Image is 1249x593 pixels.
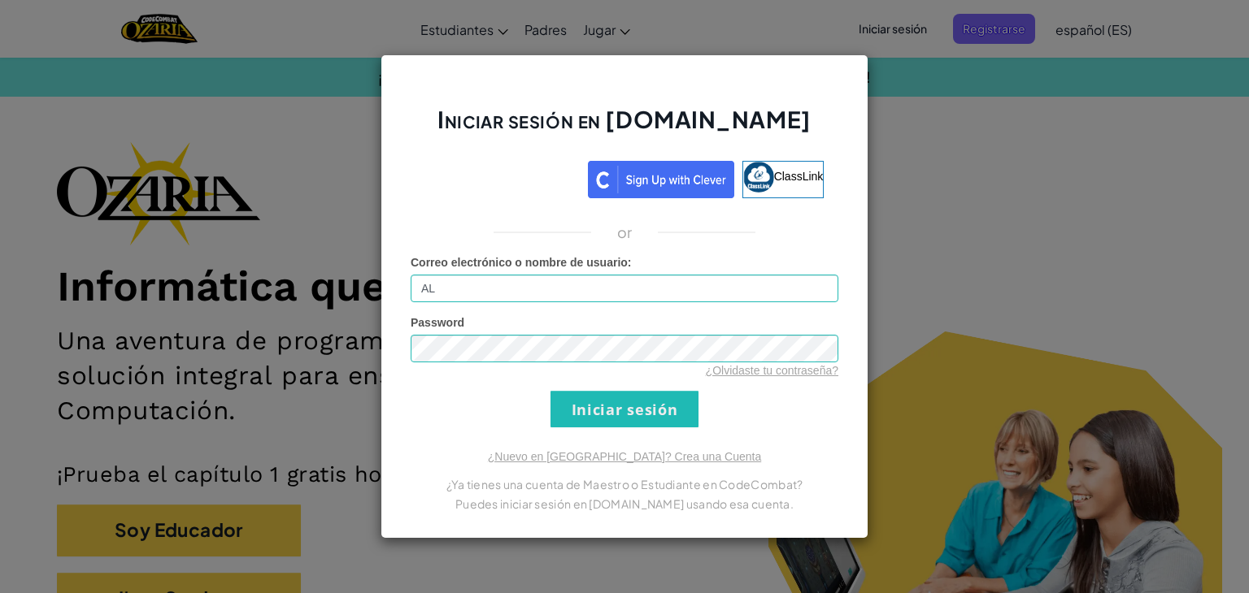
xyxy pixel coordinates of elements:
span: Password [411,316,464,329]
p: or [617,223,633,242]
p: Puedes iniciar sesión en [DOMAIN_NAME] usando esa cuenta. [411,494,838,513]
img: clever_sso_button@2x.png [588,161,734,198]
input: Iniciar sesión [551,391,698,427]
span: ClassLink [774,170,824,183]
label: : [411,254,632,271]
iframe: Botón de Acceder con Google [417,159,588,195]
img: classlink-logo-small.png [743,162,774,193]
span: Correo electrónico o nombre de usuario [411,256,628,269]
a: ¿Nuevo en [GEOGRAPHIC_DATA]? Crea una Cuenta [488,450,761,463]
p: ¿Ya tienes una cuenta de Maestro o Estudiante en CodeCombat? [411,474,838,494]
a: ¿Olvidaste tu contraseña? [706,364,838,377]
h2: Iniciar sesión en [DOMAIN_NAME] [411,104,838,151]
